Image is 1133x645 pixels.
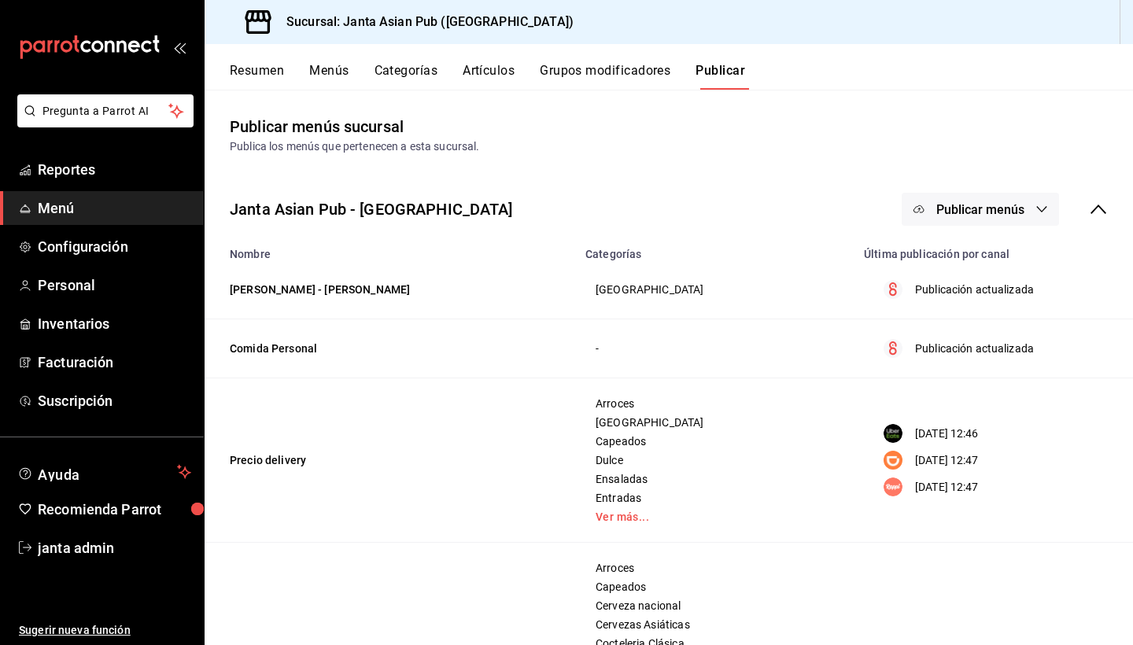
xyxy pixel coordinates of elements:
[230,115,404,138] div: Publicar menús sucursal
[915,452,979,469] p: [DATE] 12:47
[17,94,194,127] button: Pregunta a Parrot AI
[915,341,1034,357] p: Publicación actualizada
[38,463,171,481] span: Ayuda
[11,114,194,131] a: Pregunta a Parrot AI
[596,619,835,630] span: Cervezas Asiáticas
[936,202,1024,217] span: Publicar menús
[38,390,191,411] span: Suscripción
[38,499,191,520] span: Recomienda Parrot
[854,238,1133,260] th: Última publicación por canal
[596,474,835,485] span: Ensaladas
[463,63,515,90] button: Artículos
[596,492,835,503] span: Entradas
[230,197,513,221] div: Janta Asian Pub - [GEOGRAPHIC_DATA]
[902,193,1059,226] button: Publicar menús
[596,562,835,573] span: Arroces
[540,63,670,90] button: Grupos modificadores
[696,63,745,90] button: Publicar
[38,197,191,219] span: Menú
[38,236,191,257] span: Configuración
[38,275,191,296] span: Personal
[38,313,191,334] span: Inventarios
[596,436,835,447] span: Capeados
[205,378,576,543] td: Precio delivery
[915,479,979,496] p: [DATE] 12:47
[205,319,576,378] td: Comida Personal
[274,13,574,31] h3: Sucursal: Janta Asian Pub ([GEOGRAPHIC_DATA])
[576,238,854,260] th: Categorías
[173,41,186,53] button: open_drawer_menu
[596,511,835,522] a: Ver más...
[596,284,835,295] span: [GEOGRAPHIC_DATA]
[595,340,836,357] div: -
[230,63,1133,90] div: navigation tabs
[309,63,349,90] button: Menús
[596,417,835,428] span: [GEOGRAPHIC_DATA]
[205,238,576,260] th: Nombre
[915,282,1034,298] p: Publicación actualizada
[230,63,284,90] button: Resumen
[230,138,1108,155] div: Publica los menús que pertenecen a esta sucursal.
[375,63,438,90] button: Categorías
[38,537,191,558] span: janta admin
[38,159,191,180] span: Reportes
[596,581,835,592] span: Capeados
[42,103,169,120] span: Pregunta a Parrot AI
[596,455,835,466] span: Dulce
[915,426,979,442] p: [DATE] 12:46
[596,600,835,611] span: Cerveza nacional
[38,352,191,373] span: Facturación
[596,398,835,409] span: Arroces
[205,260,576,319] td: [PERSON_NAME] - [PERSON_NAME]
[19,622,191,639] span: Sugerir nueva función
